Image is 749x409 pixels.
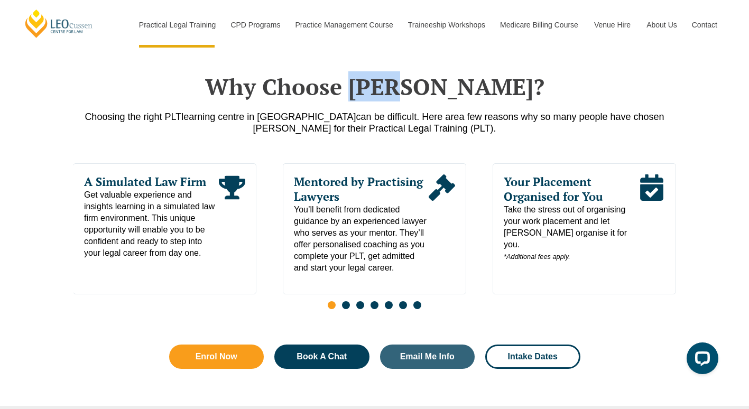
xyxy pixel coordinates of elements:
[684,2,725,48] a: Contact
[400,2,492,48] a: Traineeship Workshops
[181,111,356,122] span: learning centre in [GEOGRAPHIC_DATA]
[504,204,639,263] span: Take the stress out of organising your work placement and let [PERSON_NAME] organise it for you.
[493,163,676,294] div: 3 / 7
[639,2,684,48] a: About Us
[385,301,393,309] span: Go to slide 5
[342,301,350,309] span: Go to slide 2
[73,163,676,315] div: Slides
[219,174,245,259] div: Read More
[288,2,400,48] a: Practice Management Course
[274,345,369,369] a: Book A Chat
[73,111,676,134] p: a few reasons why so many people have chosen [PERSON_NAME] for their Practical Legal Training (PLT).
[294,204,429,274] span: You’ll benefit from dedicated guidance by an experienced lawyer who serves as your mentor. They’l...
[84,174,219,189] span: A Simulated Law Firm
[400,352,455,361] span: Email Me Info
[84,189,219,259] span: Get valuable experience and insights learning in a simulated law firm environment. This unique op...
[294,174,429,204] span: Mentored by Practising Lawyers
[504,253,570,261] em: *Additional fees apply.
[586,2,639,48] a: Venue Hire
[429,174,455,274] div: Read More
[196,352,237,361] span: Enrol Now
[73,73,676,100] h2: Why Choose [PERSON_NAME]?
[504,174,639,204] span: Your Placement Organised for You
[371,301,378,309] span: Go to slide 4
[380,345,475,369] a: Email Me Info
[638,174,664,263] div: Read More
[492,2,586,48] a: Medicare Billing Course
[508,352,558,361] span: Intake Dates
[678,338,723,383] iframe: LiveChat chat widget
[131,2,223,48] a: Practical Legal Training
[283,163,466,294] div: 2 / 7
[297,352,347,361] span: Book A Chat
[169,345,264,369] a: Enrol Now
[24,8,94,39] a: [PERSON_NAME] Centre for Law
[85,111,181,122] span: Choosing the right PLT
[223,2,287,48] a: CPD Programs
[328,301,336,309] span: Go to slide 1
[73,163,256,294] div: 1 / 7
[356,301,364,309] span: Go to slide 3
[485,345,580,369] a: Intake Dates
[399,301,407,309] span: Go to slide 6
[413,301,421,309] span: Go to slide 7
[356,111,459,122] span: can be difficult. Here are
